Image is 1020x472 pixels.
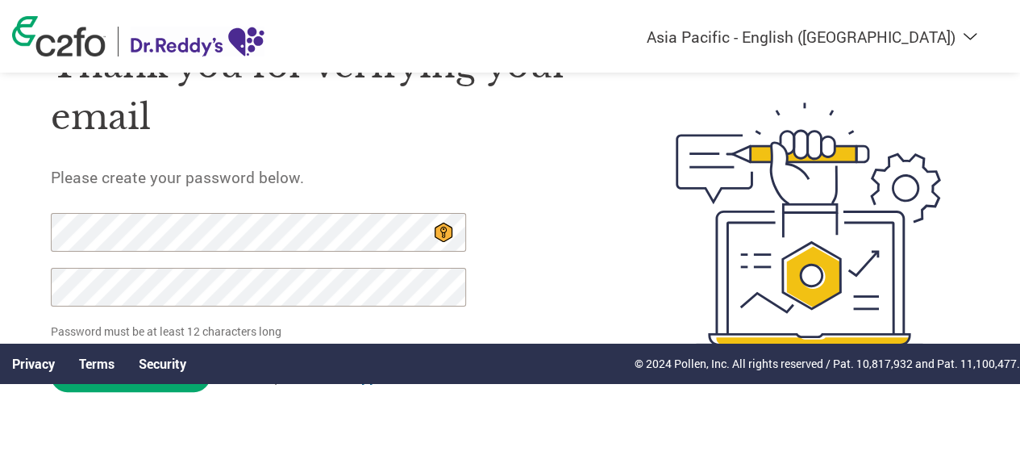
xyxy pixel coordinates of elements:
p: Password must be at least 12 characters long [51,323,469,340]
img: create-password [647,16,968,432]
a: Privacy [12,355,55,372]
img: Dr. Reddy’s [131,27,264,56]
a: Security [139,355,186,372]
a: Terms [79,355,114,372]
h1: Thank you for verifying your email [51,40,602,144]
h5: Please create your password below. [51,167,602,187]
img: c2fo logo [12,16,106,56]
p: © 2024 Pollen, Inc. All rights reserved / Pat. 10,817,932 and Pat. 11,100,477. [635,355,1020,372]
